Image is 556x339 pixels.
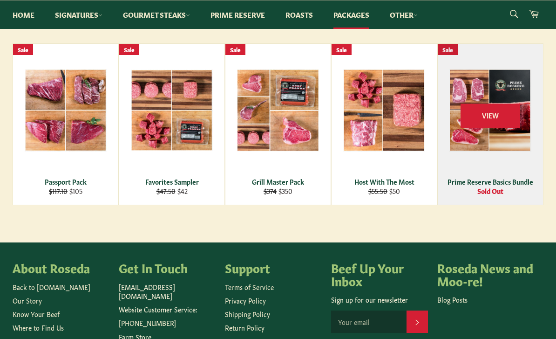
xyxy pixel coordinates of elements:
a: Blog Posts [437,295,468,304]
div: Favorites Sampler [125,177,219,186]
div: Sale [13,44,33,55]
img: Favorites Sampler [131,69,213,151]
a: Terms of Service [225,282,274,291]
s: $55.50 [368,186,387,195]
a: Roasts [276,0,322,29]
div: Host With The Most [338,177,431,186]
h4: Beef Up Your Inbox [331,261,428,287]
div: Sold Out [444,187,537,195]
s: $47.50 [156,186,176,195]
a: Packages [324,0,379,29]
h4: Support [225,261,322,274]
a: Favorites Sampler Favorites Sampler $47.50 $42 [119,43,225,205]
p: [EMAIL_ADDRESS][DOMAIN_NAME] [119,283,216,301]
div: $50 [338,187,431,195]
p: Website Customer Service: [119,305,216,314]
a: Signatures [46,0,112,29]
a: Back to [DOMAIN_NAME] [13,282,90,291]
a: Other [380,0,427,29]
a: Gourmet Steaks [114,0,199,29]
a: Know Your Beef [13,309,60,318]
div: Grill Master Pack [231,177,325,186]
s: $374 [264,186,277,195]
div: Sale [225,44,245,55]
a: Shipping Policy [225,309,270,318]
img: Grill Master Pack [237,69,319,152]
a: Where to Find Us [13,323,64,332]
a: [PHONE_NUMBER] [119,318,176,327]
h4: About Roseda [13,261,109,274]
div: Passport Pack [19,177,113,186]
h4: Roseda News and Moo-re! [437,261,534,287]
div: $42 [125,187,219,195]
div: Prime Reserve Basics Bundle [444,177,537,186]
a: Our Story [13,296,42,305]
a: Grill Master Pack Grill Master Pack $374 $350 [225,43,331,205]
p: Sign up for our newsletter [331,295,428,304]
h4: Get In Touch [119,261,216,274]
div: Sale [332,44,352,55]
s: $117.10 [49,186,68,195]
img: Passport Pack [25,69,107,151]
a: Privacy Policy [225,296,266,305]
span: View [461,104,520,128]
a: Home [3,0,44,29]
a: Return Policy [225,323,264,332]
input: Your email [331,311,407,333]
div: $350 [231,187,325,195]
a: Prime Reserve [201,0,274,29]
a: Passport Pack Passport Pack $117.10 $105 [13,43,119,205]
a: Host With The Most Host With The Most $55.50 $50 [331,43,437,205]
div: $105 [19,187,113,195]
a: Prime Reserve Basics Bundle Prime Reserve Basics Bundle Sold Out View [437,43,543,205]
div: Sale [119,44,139,55]
img: Host With The Most [343,69,425,152]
